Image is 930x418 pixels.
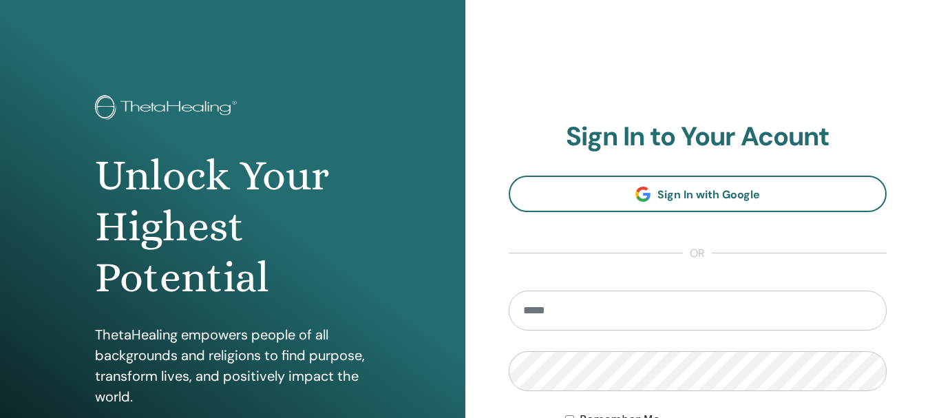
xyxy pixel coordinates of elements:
a: Sign In with Google [509,176,887,212]
p: ThetaHealing empowers people of all backgrounds and religions to find purpose, transform lives, a... [95,324,370,407]
h2: Sign In to Your Acount [509,121,887,153]
span: Sign In with Google [657,187,760,202]
span: or [683,245,712,262]
h1: Unlock Your Highest Potential [95,150,370,304]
